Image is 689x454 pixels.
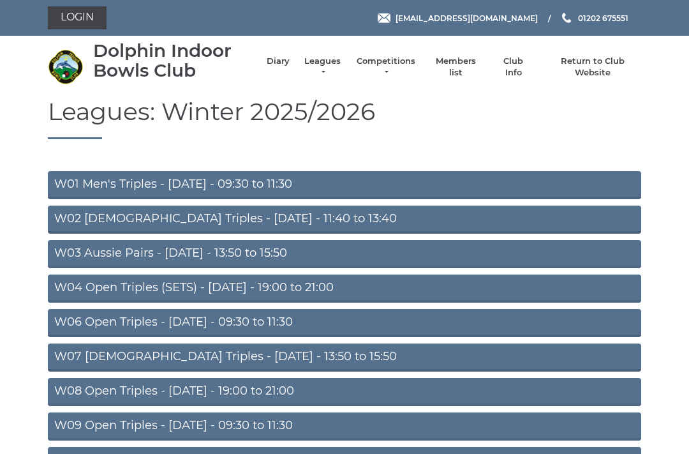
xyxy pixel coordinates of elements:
a: W09 Open Triples - [DATE] - 09:30 to 11:30 [48,412,641,441]
a: Competitions [355,56,417,79]
span: [EMAIL_ADDRESS][DOMAIN_NAME] [396,13,538,22]
a: Email [EMAIL_ADDRESS][DOMAIN_NAME] [378,12,538,24]
a: W04 Open Triples (SETS) - [DATE] - 19:00 to 21:00 [48,275,641,303]
img: Dolphin Indoor Bowls Club [48,49,83,84]
a: Club Info [495,56,532,79]
a: W06 Open Triples - [DATE] - 09:30 to 11:30 [48,309,641,337]
img: Email [378,13,390,23]
a: W08 Open Triples - [DATE] - 19:00 to 21:00 [48,378,641,406]
a: Login [48,6,107,29]
h1: Leagues: Winter 2025/2026 [48,98,641,140]
a: W01 Men's Triples - [DATE] - 09:30 to 11:30 [48,171,641,199]
a: Members list [429,56,482,79]
a: Leagues [302,56,343,79]
a: W02 [DEMOGRAPHIC_DATA] Triples - [DATE] - 11:40 to 13:40 [48,206,641,234]
a: Return to Club Website [545,56,641,79]
a: Diary [267,56,290,67]
div: Dolphin Indoor Bowls Club [93,41,254,80]
a: Phone us 01202 675551 [560,12,628,24]
a: W07 [DEMOGRAPHIC_DATA] Triples - [DATE] - 13:50 to 15:50 [48,344,641,372]
a: W03 Aussie Pairs - [DATE] - 13:50 to 15:50 [48,240,641,268]
span: 01202 675551 [578,13,628,22]
img: Phone us [562,13,571,23]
